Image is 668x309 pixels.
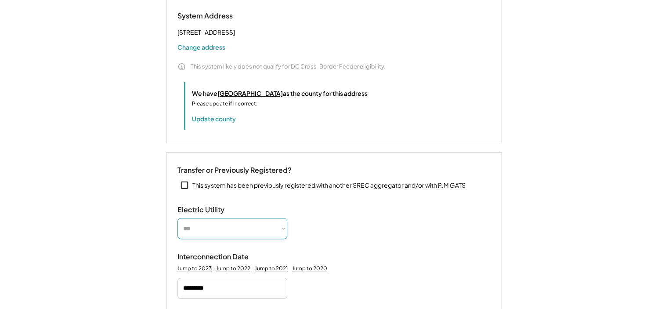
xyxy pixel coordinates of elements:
[192,89,368,98] div: We have as the county for this address
[255,265,288,272] div: Jump to 2021
[216,265,250,272] div: Jump to 2022
[177,252,265,262] div: Interconnection Date
[192,114,236,123] button: Update county
[292,265,327,272] div: Jump to 2020
[177,205,265,214] div: Electric Utility
[217,89,283,97] u: [GEOGRAPHIC_DATA]
[191,62,386,70] div: This system likely does not qualify for DC Cross-Border Feeder eligibility.
[177,265,212,272] div: Jump to 2023
[177,11,265,21] div: System Address
[192,100,257,108] div: Please update if incorrect.
[177,166,292,175] div: Transfer or Previously Registered?
[177,27,235,38] div: [STREET_ADDRESS]
[192,181,466,190] div: This system has been previously registered with another SREC aggregator and/or with PJM GATS
[177,43,225,51] button: Change address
